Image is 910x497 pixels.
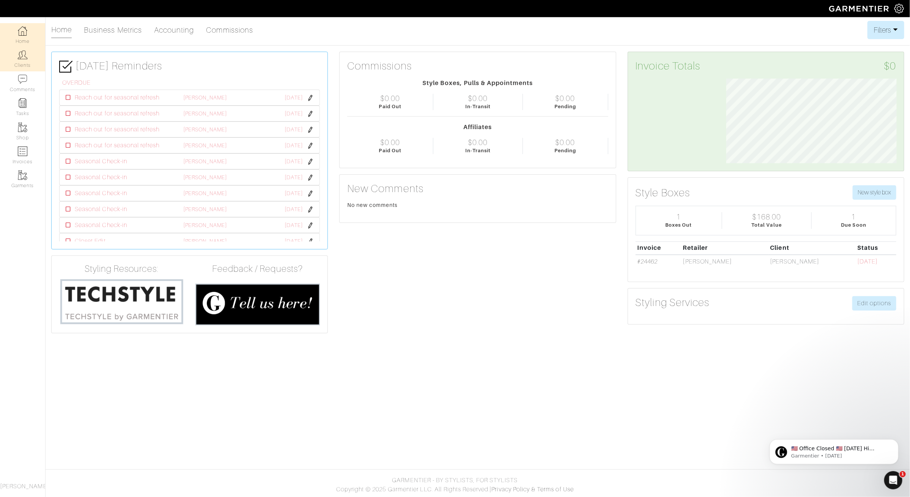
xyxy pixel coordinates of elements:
img: clients-icon-6bae9207a08558b7cb47a8932f037763ab4055f8c8b6bfacd5dc20c3e0201464.png [18,50,27,60]
a: [PERSON_NAME] [183,95,227,101]
h3: Commissions [347,60,412,73]
h3: Styling Services [636,296,710,309]
a: [PERSON_NAME] [183,222,227,228]
th: Retailer [681,241,768,255]
img: pen-cf24a1663064a2ec1b9c1bd2387e9de7a2fa800b781884d57f21acf72779bad2.png [307,143,313,149]
button: New style box [853,185,896,200]
a: [PERSON_NAME] [183,110,227,117]
img: reminder-icon-8004d30b9f0a5d33ae49ab947aed9ed385cf756f9e5892f1edd6e32f2345188e.png [18,98,27,108]
div: Pending [554,103,576,110]
span: Reach out for seasonal refresh [75,93,160,102]
div: $0.00 [380,94,400,103]
img: gear-icon-white-bd11855cb880d31180b6d7d6211b90ccbf57a29d726f0c71d8c61bd08dd39cc2.png [894,4,904,13]
a: Edit options [852,296,896,311]
span: Copyright © 2025 Garmentier LLC. All Rights Reserved. [336,486,490,493]
img: garmentier-logo-header-white-b43fb05a5012e4ada735d5af1a66efaba907eab6374d6393d1fbf88cb4ef424d.png [825,2,894,15]
span: [DATE] [285,158,303,166]
div: Affiliates [347,123,608,132]
div: In-Transit [465,103,491,110]
div: 1 [852,212,856,221]
div: $0.00 [380,138,400,147]
img: pen-cf24a1663064a2ec1b9c1bd2387e9de7a2fa800b781884d57f21acf72779bad2.png [307,111,313,117]
a: [PERSON_NAME] [183,190,227,196]
div: Paid Out [379,103,401,110]
div: $168.00 [752,212,781,221]
img: check-box-icon-36a4915ff3ba2bd8f6e4f29bc755bb66becd62c870f447fc0dd1365fcfddab58.png [59,60,72,73]
img: dashboard-icon-dbcd8f5a0b271acd01030246c82b418ddd0df26cd7fceb0bd07c9910d44c42f6.png [18,26,27,36]
button: Filters [867,21,904,39]
img: pen-cf24a1663064a2ec1b9c1bd2387e9de7a2fa800b781884d57f21acf72779bad2.png [307,175,313,181]
img: garments-icon-b7da505a4dc4fd61783c78ac3ca0ef83fa9d6f193b1c9dc38574b1d14d53ca28.png [18,123,27,132]
td: [PERSON_NAME] [681,255,768,268]
a: Accounting [154,22,194,38]
h3: Style Boxes [636,186,690,199]
img: pen-cf24a1663064a2ec1b9c1bd2387e9de7a2fa800b781884d57f21acf72779bad2.png [307,159,313,165]
span: [DATE] [285,237,303,246]
h3: Invoice Totals [636,60,896,73]
a: [PERSON_NAME] [183,158,227,164]
a: [PERSON_NAME] [183,238,227,244]
img: pen-cf24a1663064a2ec1b9c1bd2387e9de7a2fa800b781884d57f21acf72779bad2.png [307,127,313,133]
img: orders-icon-0abe47150d42831381b5fb84f609e132dff9fe21cb692f30cb5eec754e2cba89.png [18,147,27,156]
h3: New Comments [347,182,608,195]
span: 1 [900,471,906,477]
h6: OVERDUE [62,79,320,87]
img: pen-cf24a1663064a2ec1b9c1bd2387e9de7a2fa800b781884d57f21acf72779bad2.png [307,222,313,229]
iframe: Intercom notifications message [758,423,910,476]
a: #24462 [637,258,658,265]
span: [DATE] [285,142,303,150]
a: Business Metrics [84,22,142,38]
span: [DATE] [858,258,878,265]
span: [DATE] [285,205,303,214]
span: Seasonal Check-in [75,221,127,230]
th: Status [856,241,896,255]
a: [PERSON_NAME] [183,206,227,212]
td: [PERSON_NAME] [768,255,856,268]
div: Due Soon [841,221,866,229]
span: Reach out for seasonal refresh [75,109,160,118]
a: [PERSON_NAME] [183,142,227,148]
span: Closet Edit [75,237,106,246]
div: $0.00 [556,94,575,103]
div: 1 [677,212,681,221]
img: pen-cf24a1663064a2ec1b9c1bd2387e9de7a2fa800b781884d57f21acf72779bad2.png [307,191,313,197]
span: Seasonal Check-in [75,205,127,214]
img: pen-cf24a1663064a2ec1b9c1bd2387e9de7a2fa800b781884d57f21acf72779bad2.png [307,238,313,245]
a: [PERSON_NAME] [183,126,227,133]
h3: [DATE] Reminders [59,60,320,73]
span: [DATE] [285,189,303,198]
a: Commissions [206,22,253,38]
a: Home [51,22,72,38]
span: Reach out for seasonal refresh [75,125,160,134]
span: $0 [884,60,896,73]
img: pen-cf24a1663064a2ec1b9c1bd2387e9de7a2fa800b781884d57f21acf72779bad2.png [307,95,313,101]
span: Reach out for seasonal refresh [75,141,160,150]
div: Boxes Out [665,221,692,229]
img: techstyle-93310999766a10050dc78ceb7f971a75838126fd19372ce40ba20cdf6a89b94b.png [59,278,184,325]
a: Privacy Policy & Terms of Use [492,486,574,493]
div: In-Transit [465,147,491,154]
span: [DATE] [285,94,303,102]
span: [DATE] [285,174,303,182]
h4: Styling Resources: [59,263,184,275]
div: $0.00 [468,138,488,147]
span: Seasonal Check-in [75,173,127,182]
div: Total Value [752,221,782,229]
div: Style Boxes, Pulls & Appointments [347,79,608,88]
h4: Feedback / Requests? [195,263,320,275]
th: Client [768,241,856,255]
iframe: Intercom live chat [884,471,902,489]
div: $0.00 [556,138,575,147]
span: [DATE] [285,126,303,134]
span: [DATE] [285,110,303,118]
img: pen-cf24a1663064a2ec1b9c1bd2387e9de7a2fa800b781884d57f21acf72779bad2.png [307,207,313,213]
div: $0.00 [468,94,488,103]
a: [PERSON_NAME] [183,174,227,180]
span: [DATE] [285,221,303,230]
div: Paid Out [379,147,401,154]
span: Seasonal Check-in [75,157,127,166]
